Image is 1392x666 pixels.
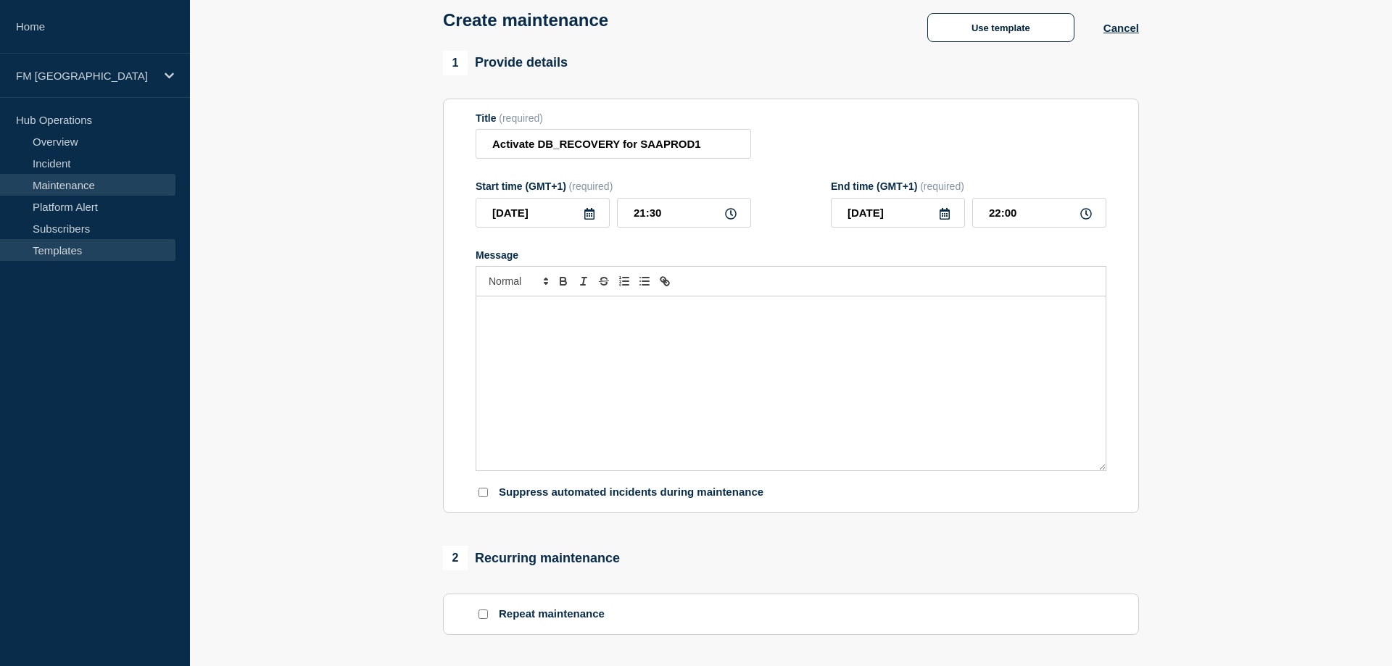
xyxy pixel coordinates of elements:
[476,180,751,192] div: Start time (GMT+1)
[476,112,751,124] div: Title
[443,51,568,75] div: Provide details
[617,198,751,228] input: HH:MM
[831,180,1106,192] div: End time (GMT+1)
[927,13,1074,42] button: Use template
[831,198,965,228] input: YYYY-MM-DD
[655,272,675,290] button: Toggle link
[553,272,573,290] button: Toggle bold text
[443,546,468,570] span: 2
[478,488,488,497] input: Suppress automated incidents during maintenance
[476,249,1106,261] div: Message
[614,272,634,290] button: Toggle ordered list
[499,486,763,499] p: Suppress automated incidents during maintenance
[476,296,1106,470] div: Message
[594,272,614,290] button: Toggle strikethrough text
[920,180,964,192] span: (required)
[499,607,605,621] p: Repeat maintenance
[499,112,543,124] span: (required)
[569,180,613,192] span: (required)
[443,51,468,75] span: 1
[482,272,553,290] span: Font size
[634,272,655,290] button: Toggle bulleted list
[443,546,620,570] div: Recurring maintenance
[476,198,610,228] input: YYYY-MM-DD
[972,198,1106,228] input: HH:MM
[573,272,594,290] button: Toggle italic text
[443,10,608,30] h1: Create maintenance
[16,70,155,82] p: FM [GEOGRAPHIC_DATA]
[1103,22,1139,34] button: Cancel
[476,129,751,159] input: Title
[478,609,488,619] input: Repeat maintenance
